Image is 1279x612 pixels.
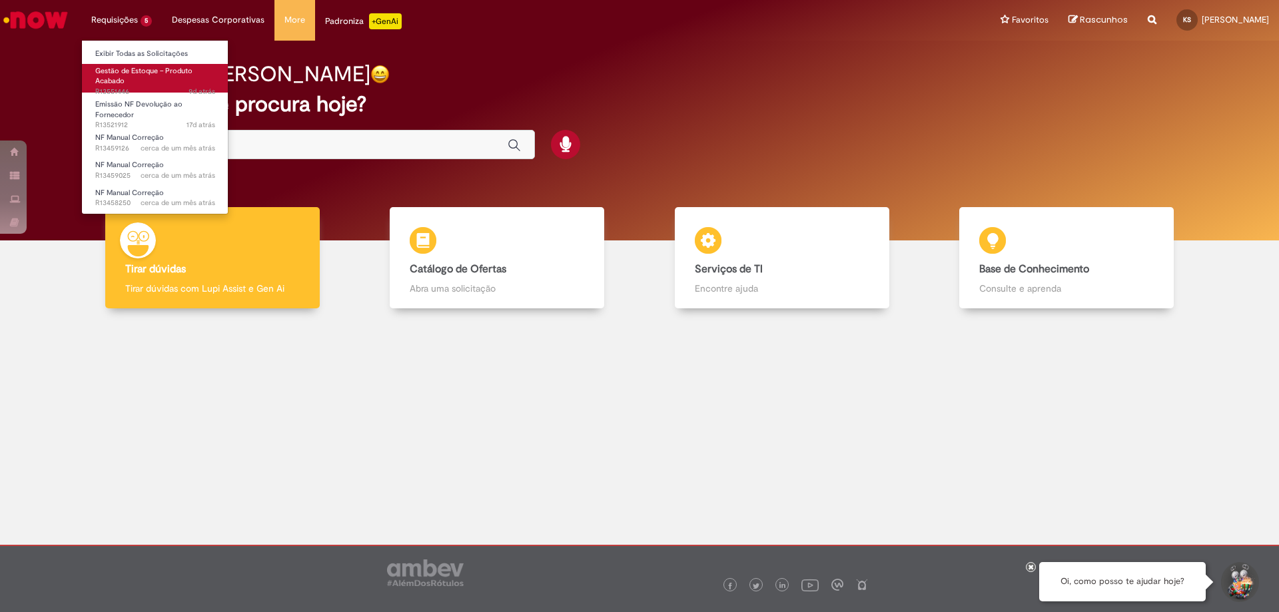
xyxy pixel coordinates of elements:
[695,262,763,276] b: Serviços de TI
[187,120,215,130] time: 11/09/2025 12:32:28
[95,99,183,120] span: Emissão NF Devolução ao Fornecedor
[95,170,215,181] span: R13459025
[141,170,215,180] time: 28/08/2025 16:12:42
[141,170,215,180] span: cerca de um mês atrás
[141,198,215,208] time: 28/08/2025 14:28:38
[1012,13,1049,27] span: Favoritos
[1068,14,1128,27] a: Rascunhos
[639,207,925,309] a: Serviços de TI Encontre ajuda
[82,47,228,61] a: Exibir Todas as Solicitações
[1080,13,1128,26] span: Rascunhos
[141,143,215,153] time: 28/08/2025 16:24:58
[801,576,819,593] img: logo_footer_youtube.png
[727,583,733,589] img: logo_footer_facebook.png
[1,7,70,33] img: ServiceNow
[82,131,228,155] a: Aberto R13459126 : NF Manual Correção
[410,282,584,295] p: Abra uma solicitação
[325,13,402,29] div: Padroniza
[95,120,215,131] span: R13521912
[82,158,228,182] a: Aberto R13459025 : NF Manual Correção
[70,207,355,309] a: Tirar dúvidas Tirar dúvidas com Lupi Assist e Gen Ai
[369,13,402,29] p: +GenAi
[856,579,868,591] img: logo_footer_naosei.png
[81,40,228,214] ul: Requisições
[410,262,506,276] b: Catálogo de Ofertas
[355,207,640,309] a: Catálogo de Ofertas Abra uma solicitação
[370,65,390,84] img: happy-face.png
[95,87,215,97] span: R13551446
[979,282,1154,295] p: Consulte e aprenda
[141,198,215,208] span: cerca de um mês atrás
[91,13,138,27] span: Requisições
[95,160,164,170] span: NF Manual Correção
[95,133,164,143] span: NF Manual Correção
[141,143,215,153] span: cerca de um mês atrás
[95,198,215,208] span: R13458250
[1039,562,1206,601] div: Oi, como posso te ajudar hoje?
[95,143,215,154] span: R13459126
[1183,15,1191,24] span: KS
[979,262,1089,276] b: Base de Conhecimento
[925,207,1210,309] a: Base de Conhecimento Consulte e aprenda
[82,186,228,210] a: Aberto R13458250 : NF Manual Correção
[141,15,152,27] span: 5
[779,582,786,590] img: logo_footer_linkedin.png
[172,13,264,27] span: Despesas Corporativas
[82,64,228,93] a: Aberto R13551446 : Gestão de Estoque – Produto Acabado
[125,282,300,295] p: Tirar dúvidas com Lupi Assist e Gen Ai
[95,188,164,198] span: NF Manual Correção
[1202,14,1269,25] span: [PERSON_NAME]
[387,559,464,586] img: logo_footer_ambev_rotulo_gray.png
[125,262,186,276] b: Tirar dúvidas
[187,120,215,130] span: 17d atrás
[284,13,305,27] span: More
[115,63,370,86] h2: Bom dia, [PERSON_NAME]
[82,97,228,126] a: Aberto R13521912 : Emissão NF Devolução ao Fornecedor
[695,282,869,295] p: Encontre ajuda
[189,87,215,97] time: 19/09/2025 15:56:48
[831,579,843,591] img: logo_footer_workplace.png
[753,583,759,589] img: logo_footer_twitter.png
[115,93,1164,116] h2: O que você procura hoje?
[189,87,215,97] span: 9d atrás
[95,66,193,87] span: Gestão de Estoque – Produto Acabado
[1219,562,1259,602] button: Iniciar Conversa de Suporte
